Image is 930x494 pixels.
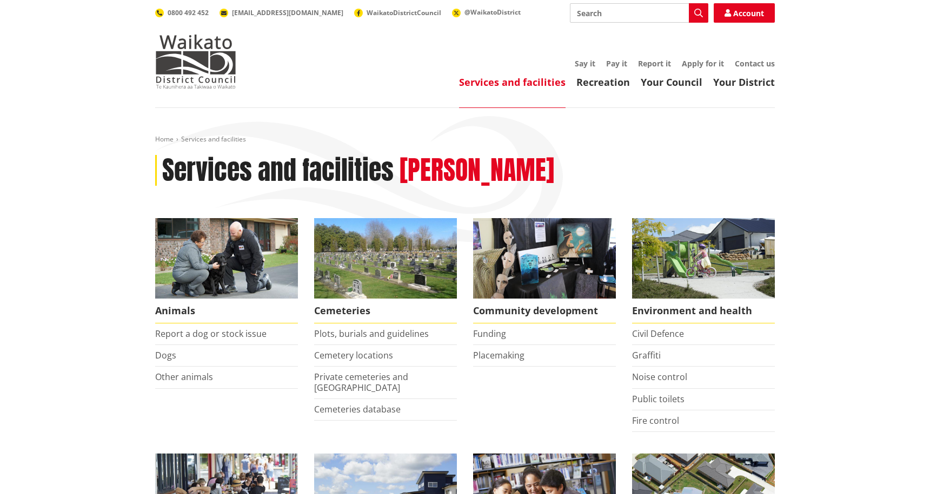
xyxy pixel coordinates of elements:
[162,155,394,186] h1: Services and facilities
[314,218,457,299] img: Huntly Cemetery
[155,349,176,361] a: Dogs
[632,393,685,405] a: Public toilets
[314,299,457,323] span: Cemeteries
[220,8,343,17] a: [EMAIL_ADDRESS][DOMAIN_NAME]
[314,403,401,415] a: Cemeteries database
[155,218,298,299] img: Animal Control
[473,299,616,323] span: Community development
[632,299,775,323] span: Environment and health
[575,58,595,69] a: Say it
[632,415,679,427] a: Fire control
[632,328,684,340] a: Civil Defence
[473,328,506,340] a: Funding
[473,218,616,299] img: Matariki Travelling Suitcase Art Exhibition
[682,58,724,69] a: Apply for it
[168,8,209,17] span: 0800 492 452
[155,328,267,340] a: Report a dog or stock issue
[452,8,521,17] a: @WaikatoDistrict
[155,35,236,89] img: Waikato District Council - Te Kaunihera aa Takiwaa o Waikato
[314,349,393,361] a: Cemetery locations
[576,76,630,89] a: Recreation
[155,299,298,323] span: Animals
[314,371,408,393] a: Private cemeteries and [GEOGRAPHIC_DATA]
[632,218,775,299] img: New housing in Pokeno
[314,218,457,323] a: Huntly Cemetery Cemeteries
[473,349,524,361] a: Placemaking
[713,76,775,89] a: Your District
[155,8,209,17] a: 0800 492 452
[473,218,616,323] a: Matariki Travelling Suitcase Art Exhibition Community development
[155,371,213,383] a: Other animals
[638,58,671,69] a: Report it
[606,58,627,69] a: Pay it
[314,328,429,340] a: Plots, burials and guidelines
[641,76,702,89] a: Your Council
[155,218,298,323] a: Waikato District Council Animal Control team Animals
[459,76,566,89] a: Services and facilities
[232,8,343,17] span: [EMAIL_ADDRESS][DOMAIN_NAME]
[632,371,687,383] a: Noise control
[735,58,775,69] a: Contact us
[570,3,708,23] input: Search input
[155,134,174,144] a: Home
[181,134,246,144] span: Services and facilities
[367,8,441,17] span: WaikatoDistrictCouncil
[354,8,441,17] a: WaikatoDistrictCouncil
[464,8,521,17] span: @WaikatoDistrict
[632,349,661,361] a: Graffiti
[400,155,554,186] h2: [PERSON_NAME]
[155,135,775,144] nav: breadcrumb
[714,3,775,23] a: Account
[632,218,775,323] a: New housing in Pokeno Environment and health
